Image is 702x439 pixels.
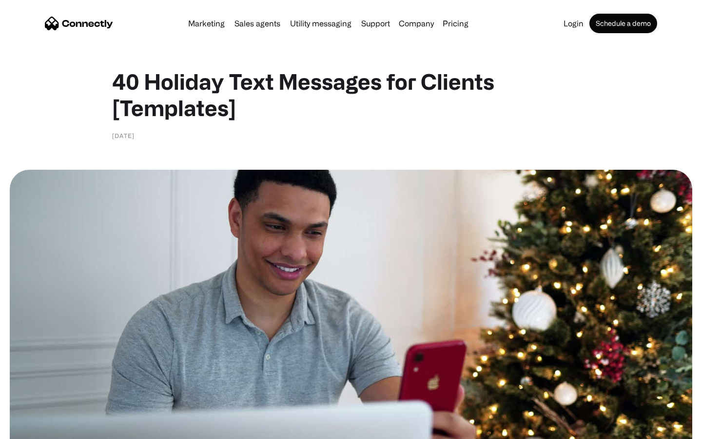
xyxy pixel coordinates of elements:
a: Marketing [184,20,229,27]
aside: Language selected: English [10,422,58,436]
a: Utility messaging [286,20,355,27]
a: Login [560,20,587,27]
ul: Language list [19,422,58,436]
a: Schedule a demo [589,14,657,33]
div: [DATE] [112,131,135,140]
h1: 40 Holiday Text Messages for Clients [Templates] [112,68,590,121]
a: Sales agents [231,20,284,27]
div: Company [399,17,434,30]
a: Support [357,20,394,27]
a: Pricing [439,20,472,27]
